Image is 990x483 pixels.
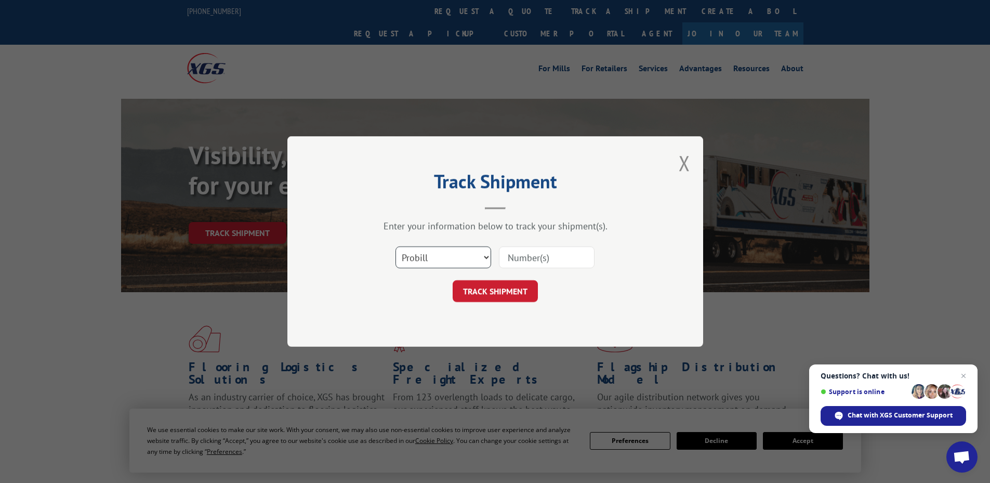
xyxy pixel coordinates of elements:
[821,406,966,426] span: Chat with XGS Customer Support
[848,411,953,420] span: Chat with XGS Customer Support
[821,388,908,396] span: Support is online
[499,246,595,268] input: Number(s)
[821,372,966,380] span: Questions? Chat with us!
[679,149,690,177] button: Close modal
[339,220,651,232] div: Enter your information below to track your shipment(s).
[946,441,978,473] a: Open chat
[339,174,651,194] h2: Track Shipment
[453,280,538,302] button: TRACK SHIPMENT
